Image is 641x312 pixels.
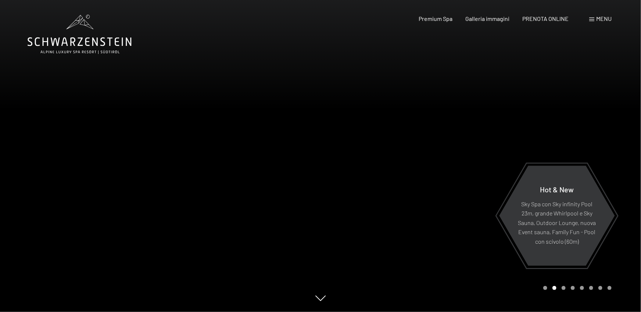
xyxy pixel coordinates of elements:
div: Carousel Page 7 [598,286,602,290]
div: Carousel Page 2 (Current Slide) [552,286,556,290]
div: Carousel Page 3 [562,286,566,290]
div: Carousel Page 1 [543,286,547,290]
a: PRENOTA ONLINE [523,15,569,22]
a: Galleria immagini [466,15,510,22]
span: Hot & New [540,185,574,194]
div: Carousel Page 4 [571,286,575,290]
div: Carousel Page 6 [589,286,593,290]
a: Premium Spa [419,15,452,22]
span: Menu [596,15,612,22]
p: Sky Spa con Sky infinity Pool 23m, grande Whirlpool e Sky Sauna, Outdoor Lounge, nuova Event saun... [517,199,597,246]
div: Carousel Page 8 [608,286,612,290]
a: Hot & New Sky Spa con Sky infinity Pool 23m, grande Whirlpool e Sky Sauna, Outdoor Lounge, nuova ... [499,165,615,266]
div: Carousel Page 5 [580,286,584,290]
div: Carousel Pagination [541,286,612,290]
